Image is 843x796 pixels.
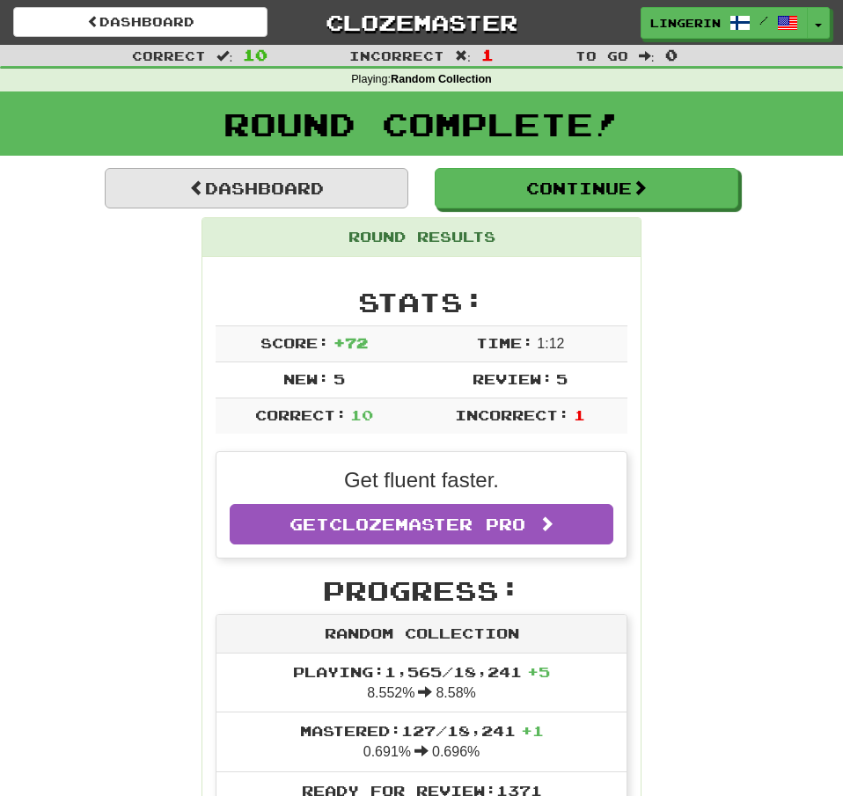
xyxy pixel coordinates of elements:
[105,168,408,208] a: Dashboard
[216,288,627,317] h2: Stats:
[334,370,345,387] span: 5
[230,465,613,495] p: Get fluent faster.
[283,370,329,387] span: New:
[350,406,373,423] span: 10
[527,663,550,680] span: + 5
[574,406,585,423] span: 1
[476,334,533,351] span: Time:
[216,712,627,772] li: 0.691% 0.696%
[329,515,525,534] span: Clozemaster Pro
[255,406,347,423] span: Correct:
[216,49,232,62] span: :
[575,48,628,63] span: To go
[473,370,553,387] span: Review:
[334,334,368,351] span: + 72
[639,49,655,62] span: :
[759,14,768,26] span: /
[243,46,268,63] span: 10
[216,615,627,654] div: Random Collection
[132,48,206,63] span: Correct
[521,722,544,739] span: + 1
[294,7,548,38] a: Clozemaster
[300,722,544,739] span: Mastered: 127 / 18,241
[391,73,492,85] strong: Random Collection
[481,46,494,63] span: 1
[202,218,641,257] div: Round Results
[556,370,568,387] span: 5
[665,46,678,63] span: 0
[6,106,837,142] h1: Round Complete!
[216,654,627,713] li: 8.552% 8.58%
[13,7,268,37] a: Dashboard
[216,576,627,605] h2: Progress:
[537,336,564,351] span: 1 : 12
[641,7,808,39] a: LingeringWater3403 /
[455,49,471,62] span: :
[435,168,738,208] button: Continue
[230,504,613,544] a: GetClozemaster Pro
[349,48,444,63] span: Incorrect
[650,15,721,31] span: LingeringWater3403
[260,334,329,351] span: Score:
[293,663,550,680] span: Playing: 1,565 / 18,241
[455,406,569,423] span: Incorrect:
